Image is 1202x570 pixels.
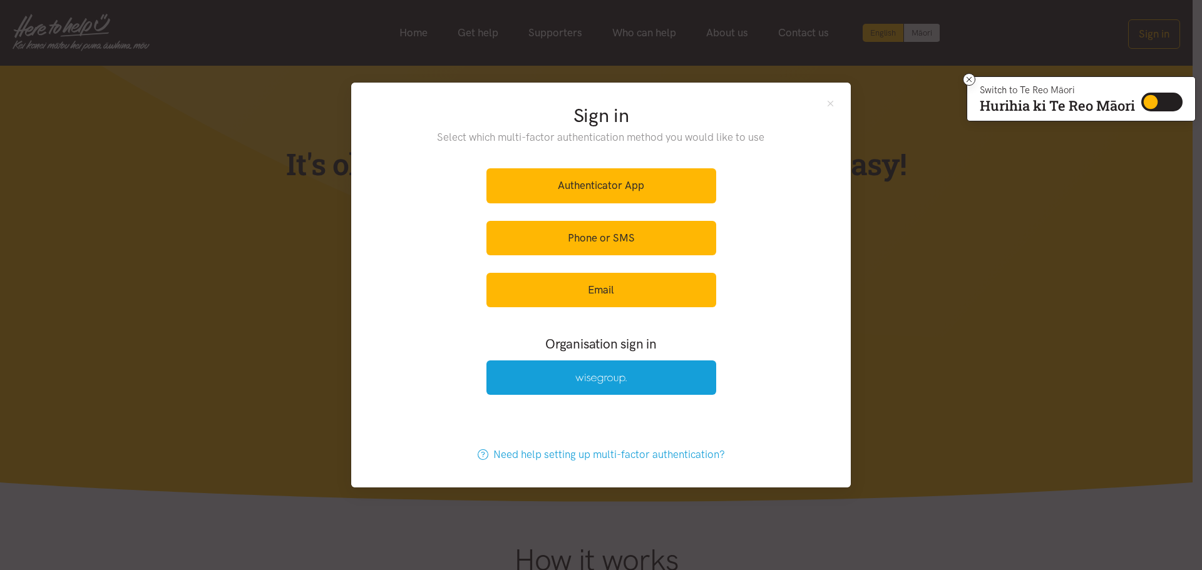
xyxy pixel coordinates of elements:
a: Need help setting up multi-factor authentication? [465,437,738,472]
a: Email [486,273,716,307]
p: Hurihia ki Te Reo Māori [980,100,1135,111]
button: Close [825,98,836,108]
p: Switch to Te Reo Māori [980,86,1135,94]
p: Select which multi-factor authentication method you would like to use [412,129,791,146]
img: Wise Group [575,374,627,384]
h2: Sign in [412,103,791,129]
a: Authenticator App [486,168,716,203]
h3: Organisation sign in [452,335,750,353]
a: Phone or SMS [486,221,716,255]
